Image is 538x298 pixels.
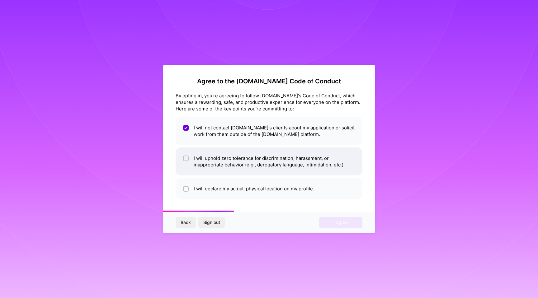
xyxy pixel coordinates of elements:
span: Back [181,219,191,226]
div: By opting in, you're agreeing to follow [DOMAIN_NAME]'s Code of Conduct, which ensures a rewardin... [176,92,362,112]
button: Sign out [198,217,225,228]
h2: Agree to the [DOMAIN_NAME] Code of Conduct [176,77,362,85]
li: I will not contact [DOMAIN_NAME]'s clients about my application or solicit work from them outside... [176,117,362,145]
li: I will declare my actual, physical location on my profile. [176,178,362,199]
li: I will uphold zero tolerance for discrimination, harassment, or inappropriate behavior (e.g., der... [176,147,362,175]
span: Sign out [203,219,220,226]
button: Back [176,217,196,228]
